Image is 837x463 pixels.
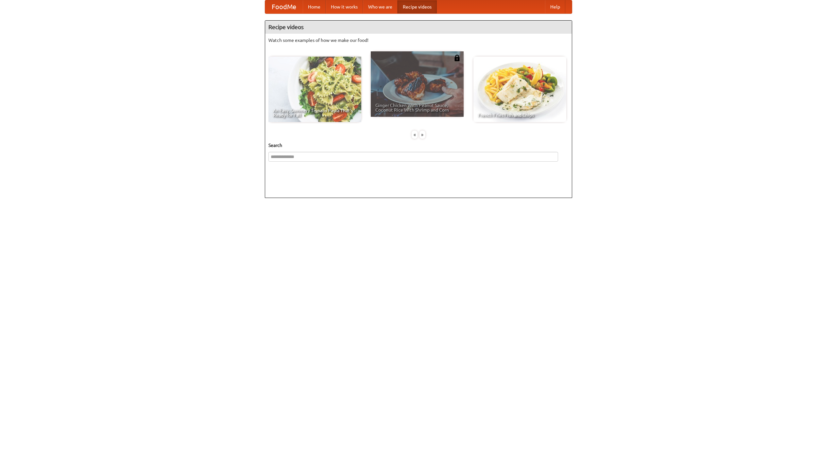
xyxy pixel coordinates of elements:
[473,57,566,122] a: French Fries Fish and Chips
[265,21,572,34] h4: Recipe videos
[363,0,398,13] a: Who we are
[268,37,569,44] p: Watch some examples of how we make our food!
[545,0,565,13] a: Help
[398,0,437,13] a: Recipe videos
[478,113,562,117] span: French Fries Fish and Chips
[268,57,361,122] a: An Easy, Summery Tomato Pasta That's Ready for Fall
[273,108,357,117] span: An Easy, Summery Tomato Pasta That's Ready for Fall
[265,0,303,13] a: FoodMe
[412,131,418,139] div: «
[454,55,460,61] img: 483408.png
[326,0,363,13] a: How it works
[303,0,326,13] a: Home
[419,131,425,139] div: »
[268,142,569,149] h5: Search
